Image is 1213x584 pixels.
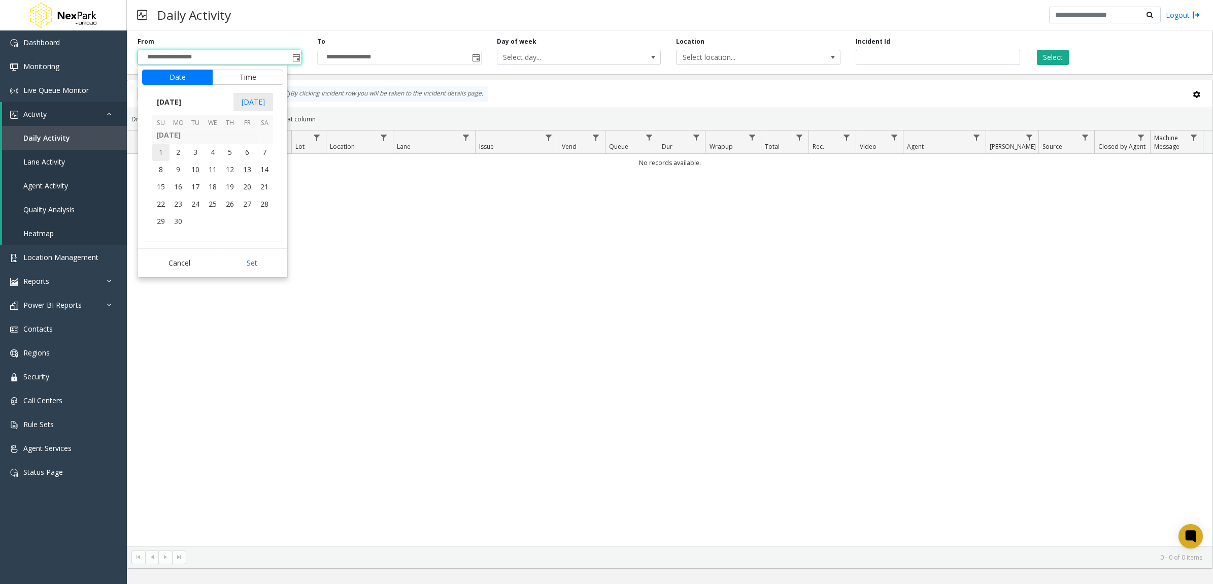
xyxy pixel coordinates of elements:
[221,161,239,178] td: Thursday, June 12, 2025
[317,37,325,46] label: To
[907,142,924,151] span: Agent
[233,93,273,111] span: [DATE]
[23,372,49,381] span: Security
[860,142,877,151] span: Video
[221,144,239,161] td: Thursday, June 5, 2025
[256,161,273,178] span: 14
[187,196,204,213] td: Tuesday, June 24, 2025
[170,115,187,131] th: Mo
[10,63,18,71] img: 'icon'
[497,50,628,64] span: Select day...
[170,178,187,196] span: 16
[10,469,18,477] img: 'icon'
[170,213,187,230] span: 30
[221,115,239,131] th: Th
[310,131,324,144] a: Lot Filter Menu
[152,178,170,196] td: Sunday, June 15, 2025
[23,157,65,167] span: Lane Activity
[23,109,47,119] span: Activity
[152,115,170,131] th: Su
[142,252,217,274] button: Cancel
[562,142,577,151] span: Vend
[187,161,204,178] td: Tuesday, June 10, 2025
[239,178,256,196] span: 20
[152,144,170,161] td: Sunday, June 1, 2025
[23,348,50,358] span: Regions
[221,178,239,196] td: Thursday, June 19, 2025
[137,3,147,27] img: pageIcon
[10,326,18,334] img: 'icon'
[479,142,494,151] span: Issue
[990,142,1036,151] span: [PERSON_NAME]
[239,144,256,161] td: Friday, June 6, 2025
[497,37,536,46] label: Day of week
[23,229,54,238] span: Heatmap
[1154,134,1180,151] span: Machine Message
[23,276,49,286] span: Reports
[290,50,301,64] span: Toggle popup
[204,144,221,161] span: 4
[397,142,411,151] span: Lane
[10,278,18,286] img: 'icon'
[256,178,273,196] td: Saturday, June 21, 2025
[10,39,18,47] img: 'icon'
[204,161,221,178] td: Wednesday, June 11, 2025
[170,144,187,161] td: Monday, June 2, 2025
[152,126,273,144] th: [DATE]
[1098,142,1145,151] span: Closed by Agent
[127,154,1212,172] td: No records available.
[152,213,170,230] td: Sunday, June 29, 2025
[642,131,656,144] a: Queue Filter Menu
[23,85,89,95] span: Live Queue Monitor
[239,196,256,213] td: Friday, June 27, 2025
[239,161,256,178] td: Friday, June 13, 2025
[192,553,1202,562] kendo-pager-info: 0 - 0 of 0 items
[1023,131,1036,144] a: Parker Filter Menu
[813,142,824,151] span: Rec.
[609,142,628,151] span: Queue
[221,196,239,213] span: 26
[887,131,901,144] a: Video Filter Menu
[23,133,70,143] span: Daily Activity
[662,142,672,151] span: Dur
[187,115,204,131] th: Tu
[10,87,18,95] img: 'icon'
[127,131,1212,545] div: Data table
[2,150,127,174] a: Lane Activity
[470,50,481,64] span: Toggle popup
[152,3,236,27] h3: Daily Activity
[23,205,75,214] span: Quality Analysis
[1166,10,1200,20] a: Logout
[1079,131,1092,144] a: Source Filter Menu
[745,131,759,144] a: Wrapup Filter Menu
[256,196,273,213] span: 28
[239,115,256,131] th: Fr
[142,70,213,85] button: Date tab
[710,142,733,151] span: Wrapup
[138,37,154,46] label: From
[152,196,170,213] td: Sunday, June 22, 2025
[152,161,170,178] td: Sunday, June 8, 2025
[204,161,221,178] span: 11
[204,115,221,131] th: We
[10,111,18,119] img: 'icon'
[170,178,187,196] td: Monday, June 16, 2025
[239,196,256,213] span: 27
[187,144,204,161] span: 3
[187,144,204,161] td: Tuesday, June 3, 2025
[170,196,187,213] td: Monday, June 23, 2025
[256,115,273,131] th: Sa
[10,421,18,429] img: 'icon'
[765,142,780,151] span: Total
[212,70,283,85] button: Time tab
[330,142,355,151] span: Location
[1134,131,1148,144] a: Closed by Agent Filter Menu
[23,252,98,262] span: Location Management
[127,110,1212,128] div: Drag a column header and drop it here to group by that column
[840,131,854,144] a: Rec. Filter Menu
[689,131,703,144] a: Dur Filter Menu
[23,324,53,334] span: Contacts
[2,221,127,245] a: Heatmap
[256,144,273,161] td: Saturday, June 7, 2025
[152,196,170,213] span: 22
